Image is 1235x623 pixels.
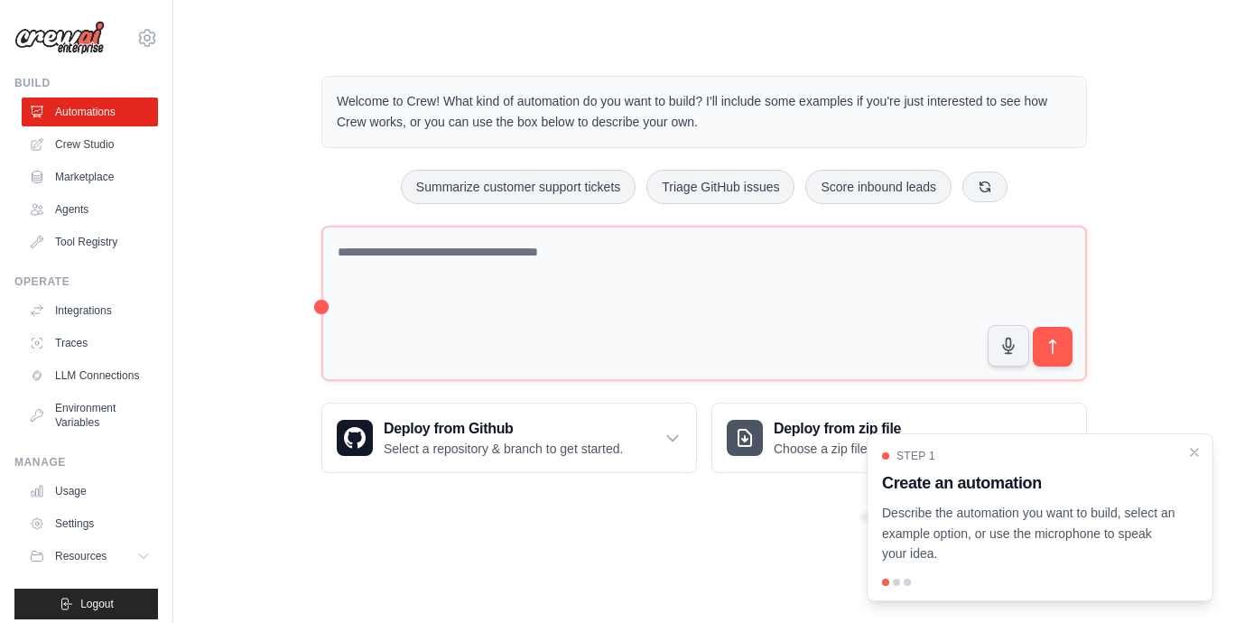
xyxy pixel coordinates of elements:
a: Agents [22,195,158,224]
p: Choose a zip file to upload. [774,440,926,458]
div: Build [14,76,158,90]
span: Resources [55,549,107,563]
span: Logout [80,597,114,611]
p: Select a repository & branch to get started. [384,440,623,458]
h3: Create an automation [882,470,1176,496]
button: Logout [14,589,158,619]
a: Integrations [22,296,158,325]
div: Operate [14,274,158,289]
span: Step 1 [896,449,935,463]
button: Summarize customer support tickets [401,170,636,204]
button: Resources [22,542,158,571]
a: Settings [22,509,158,538]
a: Marketplace [22,163,158,191]
p: Describe the automation you want to build, select an example option, or use the microphone to spe... [882,503,1176,564]
p: Welcome to Crew! What kind of automation do you want to build? I'll include some examples if you'... [337,91,1072,133]
a: Traces [22,329,158,358]
a: Usage [22,477,158,506]
button: Triage GitHub issues [646,170,794,204]
a: Environment Variables [22,394,158,437]
a: Automations [22,98,158,126]
img: Logo [14,21,105,55]
button: Close walkthrough [1187,445,1202,460]
button: Score inbound leads [805,170,952,204]
h3: Deploy from zip file [774,418,926,440]
h3: Deploy from Github [384,418,623,440]
div: Manage [14,455,158,470]
a: Tool Registry [22,228,158,256]
a: Crew Studio [22,130,158,159]
a: LLM Connections [22,361,158,390]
